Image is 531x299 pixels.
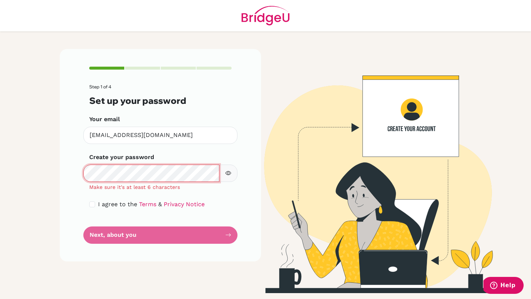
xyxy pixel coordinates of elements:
label: Your email [89,115,120,124]
div: Make sure it's at least 6 characters [83,183,237,191]
iframe: Opens a widget where you can find more information [483,277,524,295]
a: Terms [139,201,156,208]
span: I agree to the [98,201,137,208]
label: Create your password [89,153,154,162]
a: Privacy Notice [164,201,205,208]
span: Step 1 of 4 [89,84,111,89]
h3: Set up your password [89,95,232,106]
span: & [158,201,162,208]
input: Insert your email* [83,127,237,144]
